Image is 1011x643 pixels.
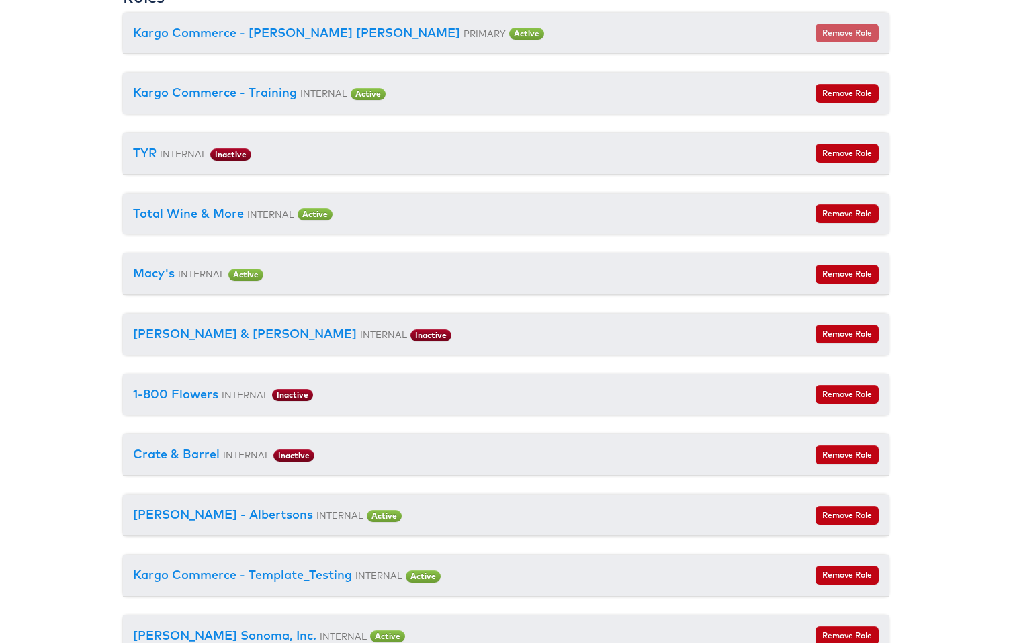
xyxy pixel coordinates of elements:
button: Remove Role [816,385,879,404]
a: Crate & Barrel [133,446,220,462]
a: Total Wine & More [133,206,244,221]
small: INTERNAL [320,630,367,642]
span: Inactive [410,329,451,341]
button: Remove Role [816,325,879,343]
small: INTERNAL [355,570,402,581]
span: Active [228,269,263,281]
span: Active [370,630,405,642]
span: Inactive [273,449,314,462]
a: TYR [133,145,157,161]
span: Inactive [210,148,251,161]
small: INTERNAL [300,87,347,99]
a: [PERSON_NAME] Sonoma, Inc. [133,628,316,643]
a: Kargo Commerce - [PERSON_NAME] [PERSON_NAME] [133,25,460,40]
a: 1-800 Flowers [133,386,218,402]
span: Active [509,28,544,40]
button: Remove Role [816,265,879,284]
a: Kargo Commerce - Template_Testing [133,567,352,583]
button: Remove Role [816,566,879,585]
small: INTERNAL [360,329,407,340]
small: INTERNAL [223,449,270,460]
span: Active [367,510,402,522]
small: INTERNAL [178,268,225,280]
button: Remove Role [816,144,879,163]
a: [PERSON_NAME] - Albertsons [133,507,313,522]
button: Remove Role [816,84,879,103]
a: Macy's [133,265,175,281]
small: INTERNAL [247,208,294,220]
small: PRIMARY [464,28,506,39]
button: Remove Role [816,204,879,223]
small: INTERNAL [160,148,207,159]
span: Active [351,88,386,100]
small: INTERNAL [222,389,269,400]
button: Remove Role [816,24,879,42]
span: Active [298,208,333,220]
button: Remove Role [816,506,879,525]
span: Inactive [272,389,313,401]
small: INTERNAL [316,509,363,521]
a: [PERSON_NAME] & [PERSON_NAME] [133,326,357,341]
button: Remove Role [816,445,879,464]
a: Kargo Commerce - Training [133,85,297,100]
span: Active [406,570,441,583]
